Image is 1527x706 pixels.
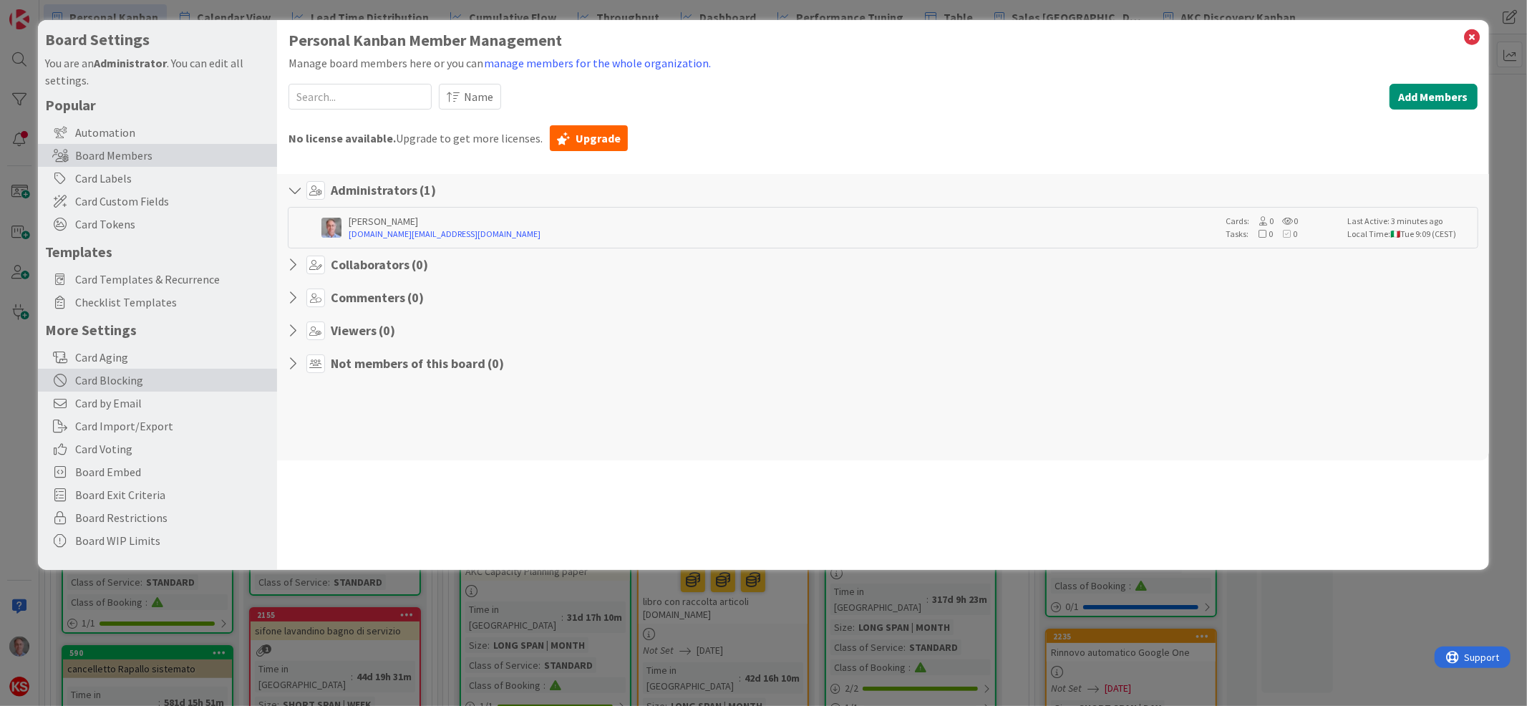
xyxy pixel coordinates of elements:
[75,216,270,233] span: Card Tokens
[38,415,277,437] div: Card Import/Export
[75,486,270,503] span: Board Exit Criteria
[75,271,270,288] span: Card Templates & Recurrence
[75,395,270,412] span: Card by Email
[331,323,395,339] h4: Viewers
[38,144,277,167] div: Board Members
[45,96,270,114] h5: Popular
[38,529,277,552] div: Board WIP Limits
[1348,215,1473,228] div: Last Active: 3 minutes ago
[407,289,424,306] span: ( 0 )
[38,369,277,392] div: Card Blocking
[483,54,712,72] button: manage members for the whole organization.
[1249,228,1274,239] span: 0
[1390,84,1478,110] button: Add Members
[38,167,277,190] div: Card Labels
[45,243,270,261] h5: Templates
[289,131,396,145] b: No license available.
[30,2,65,19] span: Support
[75,440,270,458] span: Card Voting
[45,31,270,49] h4: Board Settings
[1391,231,1400,238] img: it.png
[75,193,270,210] span: Card Custom Fields
[38,121,277,144] div: Automation
[75,463,270,480] span: Board Embed
[331,183,436,198] h4: Administrators
[331,356,504,372] h4: Not members of this board
[349,228,1218,241] a: [DOMAIN_NAME][EMAIL_ADDRESS][DOMAIN_NAME]
[289,130,543,147] span: Upgrade to get more licenses.
[38,346,277,369] div: Card Aging
[75,294,270,311] span: Checklist Templates
[349,215,1218,228] div: [PERSON_NAME]
[75,509,270,526] span: Board Restrictions
[379,322,395,339] span: ( 0 )
[439,84,501,110] button: Name
[94,56,167,70] b: Administrator
[1226,228,1341,241] div: Tasks:
[420,182,436,198] span: ( 1 )
[1274,228,1298,239] span: 0
[1226,215,1341,228] div: Cards:
[331,290,424,306] h4: Commenters
[1274,216,1299,226] span: 0
[464,88,493,105] span: Name
[289,84,432,110] input: Search...
[1250,216,1274,226] span: 0
[412,256,428,273] span: ( 0 )
[289,54,1477,72] div: Manage board members here or you can
[488,355,504,372] span: ( 0 )
[1348,228,1473,241] div: Local Time: Tue 9:09 (CEST)
[321,218,341,238] img: MR
[550,125,628,151] a: Upgrade
[289,32,1477,49] h1: Personal Kanban Member Management
[45,54,270,89] div: You are an . You can edit all settings.
[45,321,270,339] h5: More Settings
[331,257,428,273] h4: Collaborators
